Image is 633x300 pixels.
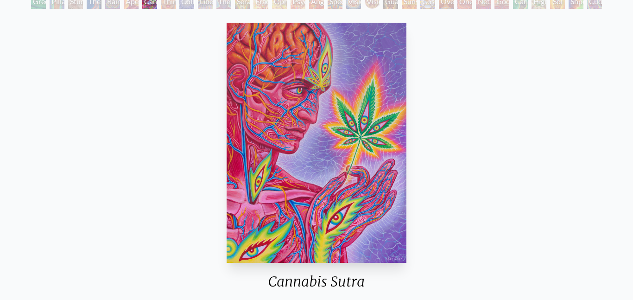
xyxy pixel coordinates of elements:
div: Cannabis Sutra [223,273,410,297]
img: Cannabis-Sutra-2007-Alex-Grey-watermarked.jpg [227,23,406,263]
